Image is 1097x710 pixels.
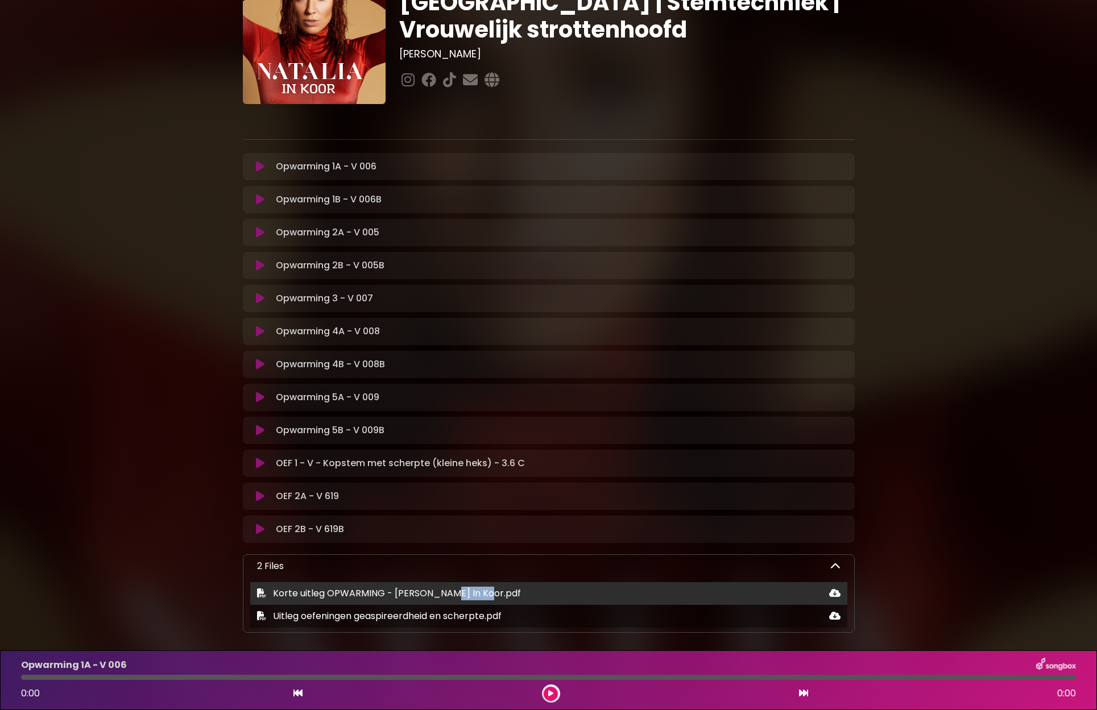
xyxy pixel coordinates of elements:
p: Opwarming 5A - V 009 [276,391,379,404]
span: Korte uitleg OPWARMING - [PERSON_NAME] In Koor.pdf [273,587,521,600]
h3: [PERSON_NAME] [399,48,855,60]
img: songbox-logo-white.png [1036,658,1076,672]
p: 2 Files [257,559,284,573]
p: Opwarming 2B - V 005B [276,259,384,272]
p: Opwarming 1B - V 006B [276,193,382,206]
p: Opwarming 5B - V 009B [276,423,384,437]
p: OEF 2A - V 619 [276,489,339,503]
p: Opwarming 1A - V 006 [21,658,127,672]
p: Opwarming 4B - V 008B [276,358,385,371]
p: OEF 2B - V 619B [276,522,344,536]
p: Opwarming 1A - V 006 [276,160,376,173]
p: Opwarming 3 - V 007 [276,292,373,305]
p: Opwarming 2A - V 005 [276,226,379,239]
span: Uitleg oefeningen geaspireerdheid en scherpte.pdf [273,609,502,622]
p: OEF 1 - V - Kopstem met scherpte (kleine heks) - 3.6 C [276,456,525,470]
p: Opwarming 4A - V 008 [276,325,380,338]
